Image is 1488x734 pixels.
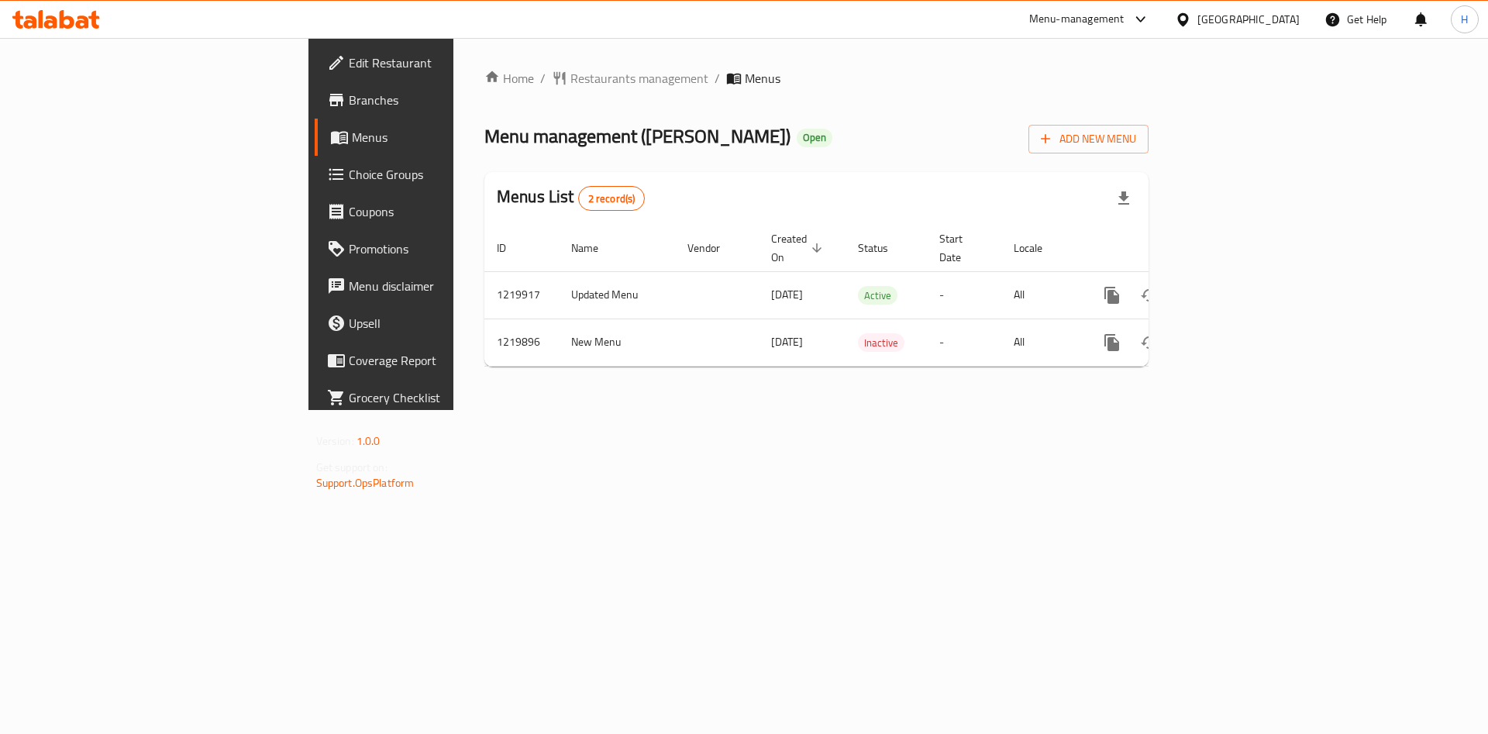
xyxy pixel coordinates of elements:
td: Updated Menu [559,271,675,319]
span: Menus [352,128,545,146]
span: Coupons [349,202,545,221]
span: 1.0.0 [356,431,381,451]
span: Edit Restaurant [349,53,545,72]
td: New Menu [559,319,675,366]
span: Coverage Report [349,351,545,370]
li: / [715,69,720,88]
span: Version: [316,431,354,451]
button: Change Status [1131,277,1168,314]
td: All [1001,271,1081,319]
span: Start Date [939,229,983,267]
a: Upsell [315,305,557,342]
div: Active [858,286,897,305]
span: Status [858,239,908,257]
span: Active [858,287,897,305]
div: Menu-management [1029,10,1125,29]
span: Open [797,131,832,144]
span: Get support on: [316,457,387,477]
span: Name [571,239,618,257]
button: more [1094,277,1131,314]
button: more [1094,324,1131,361]
a: Menus [315,119,557,156]
button: Change Status [1131,324,1168,361]
div: Total records count [578,186,646,211]
a: Promotions [315,230,557,267]
a: Coverage Report [315,342,557,379]
span: H [1461,11,1468,28]
a: Coupons [315,193,557,230]
a: Choice Groups [315,156,557,193]
a: Edit Restaurant [315,44,557,81]
td: - [927,271,1001,319]
div: Open [797,129,832,147]
table: enhanced table [484,225,1255,367]
span: [DATE] [771,332,803,352]
span: Inactive [858,334,904,352]
a: Grocery Checklist [315,379,557,416]
a: Restaurants management [552,69,708,88]
div: [GEOGRAPHIC_DATA] [1197,11,1300,28]
span: Grocery Checklist [349,388,545,407]
a: Support.OpsPlatform [316,473,415,493]
span: Add New Menu [1041,129,1136,149]
span: [DATE] [771,284,803,305]
span: Menu management ( [PERSON_NAME] ) [484,119,790,153]
span: Menus [745,69,780,88]
span: Locale [1014,239,1063,257]
span: Promotions [349,239,545,258]
span: Menu disclaimer [349,277,545,295]
span: Created On [771,229,827,267]
nav: breadcrumb [484,69,1149,88]
div: Inactive [858,333,904,352]
span: Vendor [687,239,740,257]
span: Restaurants management [570,69,708,88]
span: ID [497,239,526,257]
th: Actions [1081,225,1255,272]
span: Branches [349,91,545,109]
a: Menu disclaimer [315,267,557,305]
div: Export file [1105,180,1142,217]
span: Upsell [349,314,545,333]
span: Choice Groups [349,165,545,184]
td: All [1001,319,1081,366]
span: 2 record(s) [579,191,645,206]
button: Add New Menu [1028,125,1149,153]
h2: Menus List [497,185,645,211]
td: - [927,319,1001,366]
a: Branches [315,81,557,119]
